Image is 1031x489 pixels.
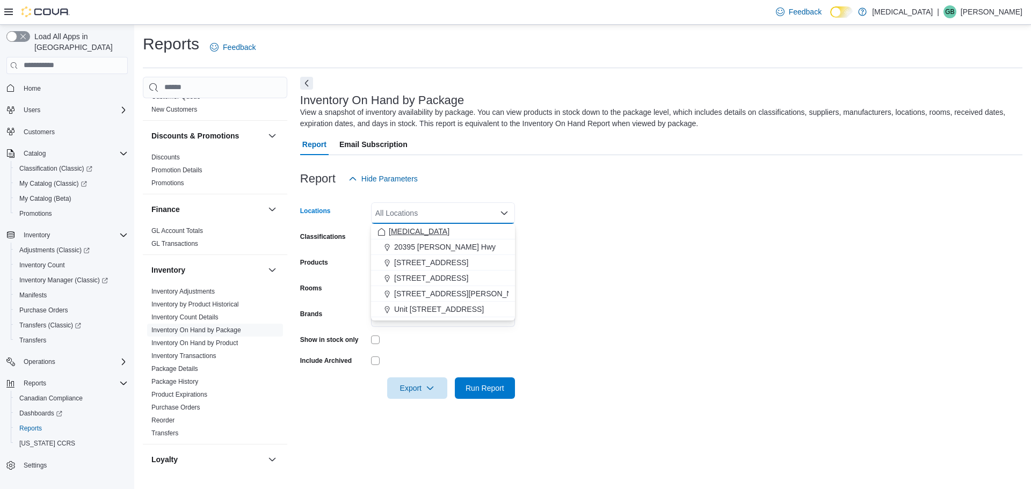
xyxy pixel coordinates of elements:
[300,335,359,344] label: Show in stock only
[151,227,203,235] a: GL Account Totals
[15,334,50,347] a: Transfers
[143,224,287,254] div: Finance
[300,77,313,90] button: Next
[151,429,178,437] span: Transfers
[19,179,87,188] span: My Catalog (Classic)
[300,107,1017,129] div: View a snapshot of inventory availability by package. You can view products in stock down to the ...
[151,166,202,174] a: Promotion Details
[19,306,68,315] span: Purchase Orders
[361,173,418,184] span: Hide Parameters
[15,244,128,257] span: Adjustments (Classic)
[151,454,264,465] button: Loyalty
[371,224,515,239] button: [MEDICAL_DATA]
[19,291,47,300] span: Manifests
[24,149,46,158] span: Catalog
[151,404,200,411] a: Purchase Orders
[19,394,83,403] span: Canadian Compliance
[500,209,509,217] button: Close list of options
[961,5,1022,18] p: [PERSON_NAME]
[151,417,175,424] a: Reorder
[2,228,132,243] button: Inventory
[11,258,132,273] button: Inventory Count
[300,94,464,107] h3: Inventory On Hand by Package
[206,37,260,58] a: Feedback
[2,124,132,140] button: Customers
[24,357,55,366] span: Operations
[15,177,91,190] a: My Catalog (Classic)
[19,125,128,138] span: Customers
[24,379,46,388] span: Reports
[30,31,128,53] span: Load All Apps in [GEOGRAPHIC_DATA]
[394,304,484,315] span: Unit [STREET_ADDRESS]
[394,288,531,299] span: [STREET_ADDRESS][PERSON_NAME]
[11,406,132,421] a: Dashboards
[19,336,46,345] span: Transfers
[151,240,198,247] a: GL Transactions
[15,289,128,302] span: Manifests
[15,289,51,302] a: Manifests
[300,232,346,241] label: Classifications
[223,42,256,53] span: Feedback
[266,453,279,466] button: Loyalty
[11,391,132,406] button: Canadian Compliance
[151,365,198,373] a: Package Details
[151,154,180,161] a: Discounts
[872,5,933,18] p: [MEDICAL_DATA]
[151,93,200,100] a: Customer Queue
[266,264,279,276] button: Inventory
[394,242,496,252] span: 20395 [PERSON_NAME] Hwy
[151,265,185,275] h3: Inventory
[151,179,184,187] a: Promotions
[389,226,449,237] span: [MEDICAL_DATA]
[15,304,128,317] span: Purchase Orders
[143,285,287,444] div: Inventory
[371,286,515,302] button: [STREET_ADDRESS][PERSON_NAME]
[151,378,198,385] a: Package History
[2,457,132,473] button: Settings
[19,126,59,138] a: Customers
[151,339,238,347] span: Inventory On Hand by Product
[455,377,515,399] button: Run Report
[11,333,132,348] button: Transfers
[151,166,202,174] span: Promotion Details
[11,176,132,191] a: My Catalog (Classic)
[151,391,207,398] a: Product Expirations
[11,206,132,221] button: Promotions
[143,33,199,55] h1: Reports
[2,146,132,161] button: Catalog
[300,207,331,215] label: Locations
[300,172,336,185] h3: Report
[15,392,87,405] a: Canadian Compliance
[371,271,515,286] button: [STREET_ADDRESS]
[371,239,515,255] button: 20395 [PERSON_NAME] Hwy
[19,424,42,433] span: Reports
[24,106,40,114] span: Users
[151,352,216,360] a: Inventory Transactions
[19,377,50,390] button: Reports
[151,429,178,437] a: Transfers
[11,243,132,258] a: Adjustments (Classic)
[151,265,264,275] button: Inventory
[24,84,41,93] span: Home
[151,390,207,399] span: Product Expirations
[15,422,128,435] span: Reports
[11,318,132,333] a: Transfers (Classic)
[151,204,180,215] h3: Finance
[19,261,65,269] span: Inventory Count
[19,147,128,160] span: Catalog
[2,376,132,391] button: Reports
[11,191,132,206] button: My Catalog (Beta)
[371,224,515,317] div: Choose from the following options
[151,106,197,113] a: New Customers
[466,383,504,393] span: Run Report
[2,81,132,96] button: Home
[19,459,51,472] a: Settings
[15,407,128,420] span: Dashboards
[19,458,128,472] span: Settings
[394,257,468,268] span: [STREET_ADDRESS]
[143,151,287,194] div: Discounts & Promotions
